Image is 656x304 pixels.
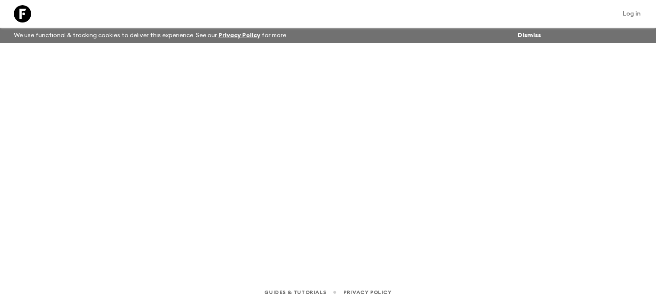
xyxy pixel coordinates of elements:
a: Guides & Tutorials [264,288,326,297]
a: Log in [618,8,646,20]
a: Privacy Policy [343,288,391,297]
button: Dismiss [515,29,543,42]
a: Privacy Policy [218,32,260,38]
p: We use functional & tracking cookies to deliver this experience. See our for more. [10,28,291,43]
